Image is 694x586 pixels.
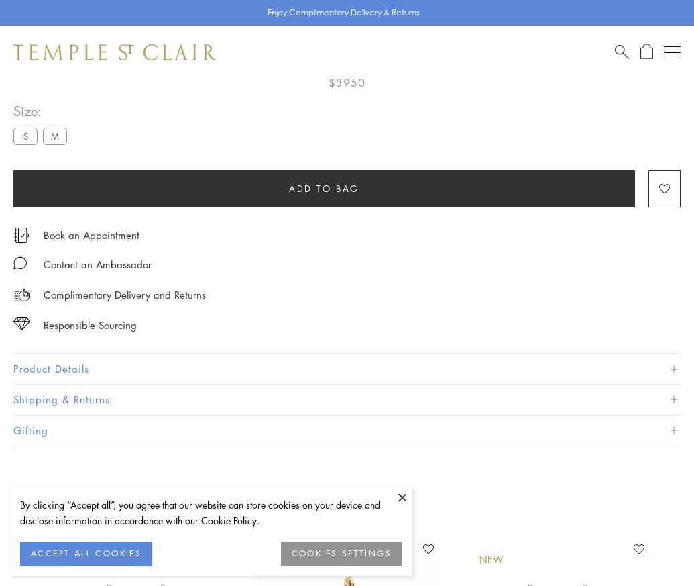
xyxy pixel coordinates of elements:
a: Search [615,44,629,60]
button: ACCEPT ALL COOKIES [20,542,152,566]
button: Shipping & Returns [13,385,681,415]
div: By clicking “Accept all”, you agree that our website can store cookies on your device and disclos... [20,497,402,528]
button: COOKIES SETTINGS [281,542,402,566]
div: Contact an Ambassador [44,256,152,273]
img: MessageIcon-01_2.svg [13,256,27,270]
span: Add to bag [289,181,359,196]
img: icon_appointment.svg [13,228,30,243]
img: icon_delivery.svg [13,287,30,303]
span: Size: [13,100,72,122]
button: Product Details [13,354,681,384]
a: Open Shopping Bag [640,44,653,60]
div: Responsible Sourcing [44,317,137,334]
img: icon_sourcing.svg [13,317,30,330]
button: Open navigation [664,44,681,60]
button: Add to bag [13,170,635,207]
label: S [13,128,38,144]
a: Book an Appointment [44,228,139,242]
button: Gifting [13,416,681,446]
label: M [43,128,67,144]
img: Temple St. Clair [13,44,216,60]
div: New [479,552,504,567]
span: $3950 [329,74,365,91]
p: Enjoy Complimentary Delivery & Returns [268,6,420,19]
p: Complimentary Delivery and Returns [44,287,206,303]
